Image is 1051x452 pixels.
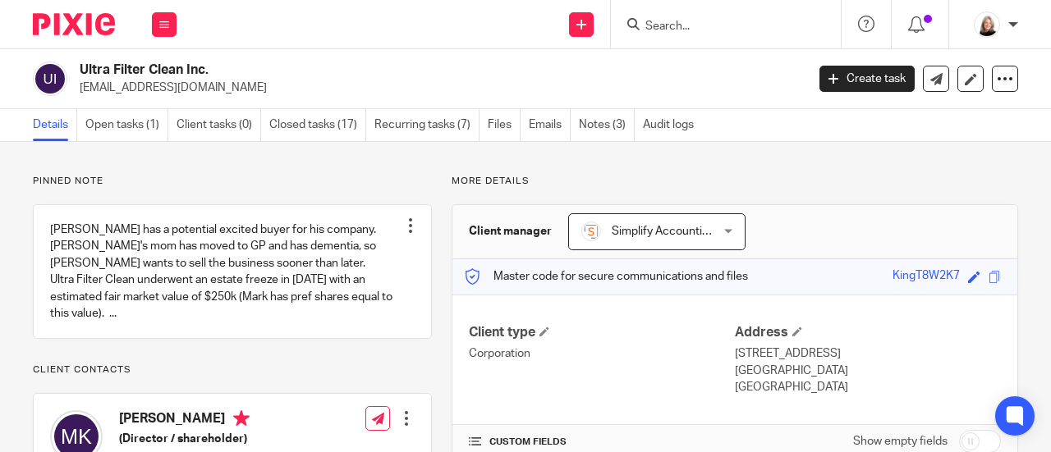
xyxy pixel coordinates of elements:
[469,436,735,449] h4: CUSTOM FIELDS
[80,62,652,79] h2: Ultra Filter Clean Inc.
[974,11,1000,38] img: Screenshot%202023-11-02%20134555.png
[469,223,552,240] h3: Client manager
[233,410,250,427] i: Primary
[579,109,635,141] a: Notes (3)
[33,109,77,141] a: Details
[85,109,168,141] a: Open tasks (1)
[469,324,735,341] h4: Client type
[735,324,1001,341] h4: Address
[644,20,792,34] input: Search
[177,109,261,141] a: Client tasks (0)
[853,433,948,450] label: Show empty fields
[119,410,306,431] h4: [PERSON_NAME]
[269,109,366,141] a: Closed tasks (17)
[735,345,1001,362] p: [STREET_ADDRESS]
[33,62,67,96] img: svg%3E
[529,109,571,141] a: Emails
[893,267,960,286] div: KingT8W2K7
[33,363,432,377] p: Client contacts
[33,175,432,188] p: Pinned note
[465,268,748,285] p: Master code for secure communications and files
[119,431,306,447] h5: (Director / shareholder)
[374,109,480,141] a: Recurring tasks (7)
[452,175,1018,188] p: More details
[612,226,715,237] span: Simplify Accounting
[469,345,735,362] p: Corporation
[735,363,1001,379] p: [GEOGRAPHIC_DATA]
[643,109,702,141] a: Audit logs
[735,379,1001,395] p: [GEOGRAPHIC_DATA]
[581,221,601,241] img: Screenshot%202023-11-29%20141159.png
[80,80,795,96] p: [EMAIL_ADDRESS][DOMAIN_NAME]
[33,13,115,35] img: Pixie
[819,66,915,92] a: Create task
[488,109,521,141] a: Files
